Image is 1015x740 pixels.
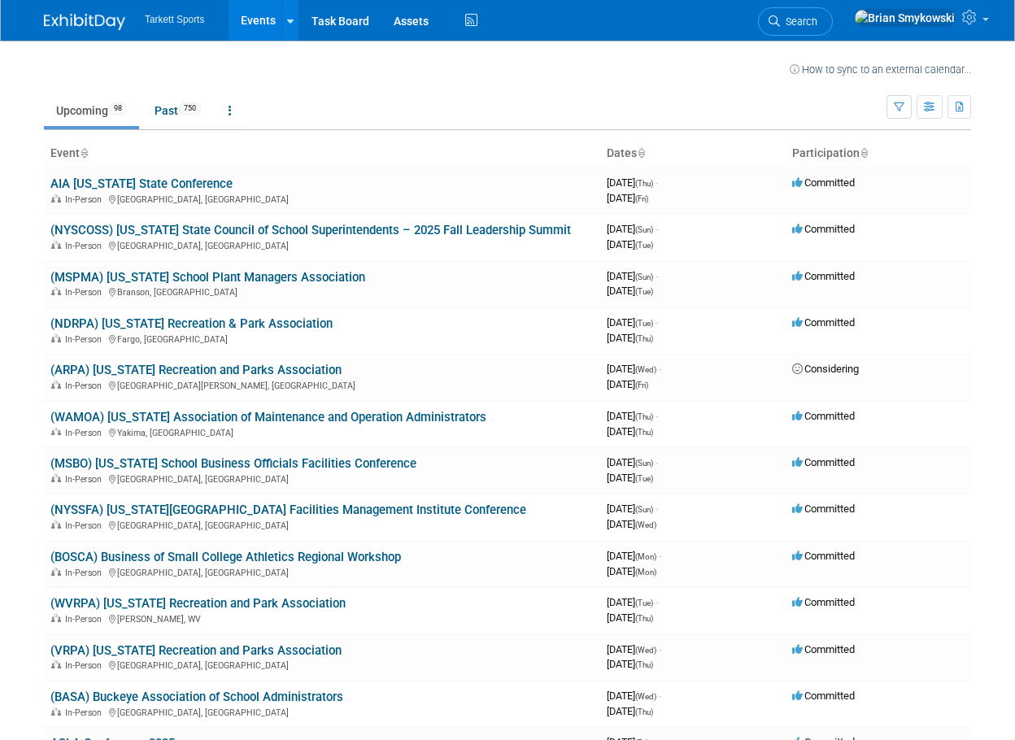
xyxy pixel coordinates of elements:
[65,707,107,718] span: In-Person
[179,102,201,115] span: 750
[607,565,656,577] span: [DATE]
[607,612,653,624] span: [DATE]
[50,316,333,331] a: (NDRPA) [US_STATE] Recreation & Park Association
[50,285,594,298] div: Branson, [GEOGRAPHIC_DATA]
[607,270,658,282] span: [DATE]
[656,270,658,282] span: -
[635,381,648,390] span: (Fri)
[656,503,658,515] span: -
[635,365,656,374] span: (Wed)
[50,363,342,377] a: (ARPA) [US_STATE] Recreation and Parks Association
[656,223,658,235] span: -
[659,643,661,655] span: -
[656,456,658,468] span: -
[65,474,107,485] span: In-Person
[792,316,855,329] span: Committed
[854,9,956,27] img: Brian Smykowski
[50,223,571,237] a: (NYSCOSS) [US_STATE] State Council of School Superintendents – 2025 Fall Leadership Summit
[44,95,139,126] a: Upcoming98
[635,428,653,437] span: (Thu)
[50,518,594,531] div: [GEOGRAPHIC_DATA], [GEOGRAPHIC_DATA]
[607,596,658,608] span: [DATE]
[65,194,107,205] span: In-Person
[656,596,658,608] span: -
[635,287,653,296] span: (Tue)
[65,428,107,438] span: In-Person
[607,238,653,250] span: [DATE]
[792,363,859,375] span: Considering
[635,225,653,234] span: (Sun)
[607,192,648,204] span: [DATE]
[635,194,648,203] span: (Fri)
[50,192,594,205] div: [GEOGRAPHIC_DATA], [GEOGRAPHIC_DATA]
[51,241,61,249] img: In-Person Event
[600,140,786,168] th: Dates
[635,505,653,514] span: (Sun)
[65,287,107,298] span: In-Person
[50,332,594,345] div: Fargo, [GEOGRAPHIC_DATA]
[758,7,833,36] a: Search
[607,363,661,375] span: [DATE]
[145,14,204,25] span: Tarkett Sports
[792,596,855,608] span: Committed
[607,425,653,437] span: [DATE]
[860,146,868,159] a: Sort by Participation Type
[51,520,61,529] img: In-Person Event
[44,14,125,30] img: ExhibitDay
[792,456,855,468] span: Committed
[635,272,653,281] span: (Sun)
[656,176,658,189] span: -
[635,459,653,468] span: (Sun)
[635,707,653,716] span: (Thu)
[51,614,61,622] img: In-Person Event
[635,660,653,669] span: (Thu)
[635,474,653,483] span: (Tue)
[44,140,600,168] th: Event
[607,456,658,468] span: [DATE]
[50,410,486,424] a: (WAMOA) [US_STATE] Association of Maintenance and Operation Administrators
[607,658,653,670] span: [DATE]
[50,690,343,704] a: (BASA) Buckeye Association of School Administrators
[109,102,127,115] span: 98
[80,146,88,159] a: Sort by Event Name
[50,472,594,485] div: [GEOGRAPHIC_DATA], [GEOGRAPHIC_DATA]
[792,410,855,422] span: Committed
[635,568,656,577] span: (Mon)
[659,363,661,375] span: -
[659,550,661,562] span: -
[50,550,401,564] a: (BOSCA) Business of Small College Athletics Regional Workshop
[635,241,653,250] span: (Tue)
[65,241,107,251] span: In-Person
[637,146,645,159] a: Sort by Start Date
[635,520,656,529] span: (Wed)
[50,643,342,658] a: (VRPA) [US_STATE] Recreation and Parks Association
[780,15,817,28] span: Search
[50,176,233,191] a: AIA [US_STATE] State Conference
[659,690,661,702] span: -
[50,425,594,438] div: Yakima, [GEOGRAPHIC_DATA]
[607,550,661,562] span: [DATE]
[51,568,61,576] img: In-Person Event
[790,63,971,76] a: How to sync to an external calendar...
[792,223,855,235] span: Committed
[607,285,653,297] span: [DATE]
[50,270,365,285] a: (MSPMA) [US_STATE] School Plant Managers Association
[607,378,648,390] span: [DATE]
[51,474,61,482] img: In-Person Event
[635,692,656,701] span: (Wed)
[51,381,61,389] img: In-Person Event
[635,179,653,188] span: (Thu)
[792,176,855,189] span: Committed
[792,270,855,282] span: Committed
[635,614,653,623] span: (Thu)
[607,518,656,530] span: [DATE]
[607,690,661,702] span: [DATE]
[792,503,855,515] span: Committed
[51,334,61,342] img: In-Person Event
[51,428,61,436] img: In-Person Event
[65,334,107,345] span: In-Person
[607,332,653,344] span: [DATE]
[51,287,61,295] img: In-Person Event
[635,412,653,421] span: (Thu)
[50,456,416,471] a: (MSBO) [US_STATE] School Business Officials Facilities Conference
